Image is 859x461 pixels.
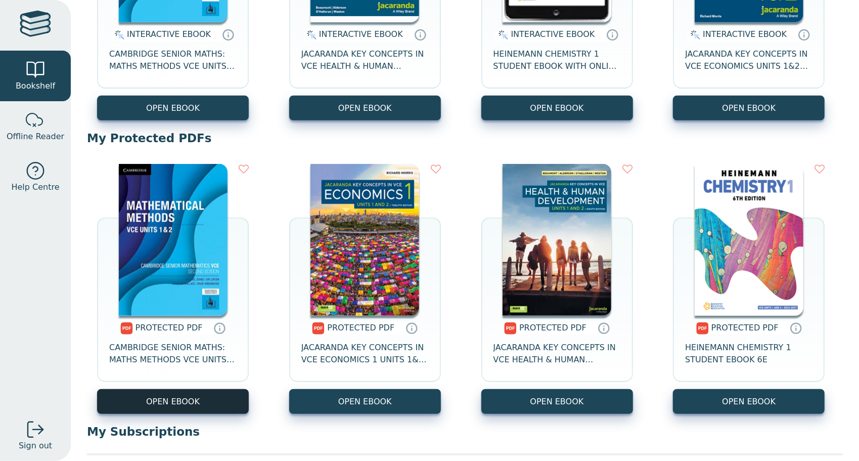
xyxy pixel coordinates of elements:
[222,28,234,40] a: Interactive eBooks are accessed online via the publisher’s portal. They contain interactive resou...
[598,322,610,334] a: Protected PDFs cannot be printed, copied or shared. They can be accessed online through Education...
[87,424,843,439] p: My Subscriptions
[673,389,825,414] a: OPEN EBOOK
[213,322,225,334] a: Protected PDFs cannot be printed, copied or shared. They can be accessed online through Education...
[16,80,55,92] span: Bookshelf
[289,96,441,120] button: OPEN EBOOK
[519,323,586,332] span: PROTECTED PDF
[7,131,64,143] span: Offline Reader
[481,96,633,120] button: OPEN EBOOK
[493,342,621,366] span: JACARANDA KEY CONCEPTS IN VCE HEALTH & HUMAN DEVELOPMENT UNITS 1&2 PRINT & LEARNON EBOOK 8E
[310,164,419,316] img: 5b250172-b074-42fd-ab43-0c0ebe21f5aa.png
[301,48,429,72] span: JACARANDA KEY CONCEPTS IN VCE HEALTH & HUMAN DEVELOPMENT UNITS 1&2 LEARNON EBOOK 8E
[304,29,317,41] img: interactive.svg
[120,322,133,334] img: pdf.svg
[97,96,249,120] button: OPEN EBOOK
[97,389,249,414] a: OPEN EBOOK
[503,164,611,316] img: bbedf1c5-5c8e-4c9d-9286-b7781b5448a4.jpg
[119,164,228,316] img: 6291a885-a9a2-4028-9f48-02f160d570f0.jpg
[127,29,211,39] span: INTERACTIVE EBOOK
[688,29,700,41] img: interactive.svg
[673,96,825,120] button: OPEN EBOOK
[511,29,595,39] span: INTERACTIVE EBOOK
[703,29,787,39] span: INTERACTIVE EBOOK
[414,28,426,40] a: Interactive eBooks are accessed online via the publisher’s portal. They contain interactive resou...
[289,389,441,414] a: OPEN EBOOK
[711,323,779,332] span: PROTECTED PDF
[301,342,429,366] span: JACARANDA KEY CONCEPTS IN VCE ECONOMICS 1 UNITS 1&2 LEARNON + PRINT 12E
[11,181,59,193] span: Help Centre
[327,323,394,332] span: PROTECTED PDF
[312,322,325,334] img: pdf.svg
[405,322,418,334] a: Protected PDFs cannot be printed, copied or shared. They can be accessed online through Education...
[685,342,812,366] span: HEINEMANN CHEMISTRY 1 STUDENT EBOOK 6E
[504,322,517,334] img: pdf.svg
[493,48,621,72] span: HEINEMANN CHEMISTRY 1 STUDENT EBOOK WITH ONLINE ASSESSMENT 6E
[481,389,633,414] a: OPEN EBOOK
[87,131,843,146] p: My Protected PDFs
[135,323,203,332] span: PROTECTED PDF
[798,28,810,40] a: Interactive eBooks are accessed online via the publisher’s portal. They contain interactive resou...
[790,322,802,334] a: Protected PDFs cannot be printed, copied or shared. They can be accessed online through Education...
[696,322,709,334] img: pdf.svg
[319,29,403,39] span: INTERACTIVE EBOOK
[606,28,618,40] a: Interactive eBooks are accessed online via the publisher’s portal. They contain interactive resou...
[109,342,237,366] span: CAMBRIDGE SENIOR MATHS: MATHS METHODS VCE UNITS 1&2
[495,29,508,41] img: interactive.svg
[112,29,124,41] img: interactive.svg
[695,164,803,316] img: 21b408fe-f6aa-46f2-9e07-b3180abdf2fd.png
[109,48,237,72] span: CAMBRIDGE SENIOR MATHS: MATHS METHODS VCE UNITS 1&2 EBOOK 2E
[19,440,52,452] span: Sign out
[685,48,812,72] span: JACARANDA KEY CONCEPTS IN VCE ECONOMICS UNITS 1&2 12E LEARNON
